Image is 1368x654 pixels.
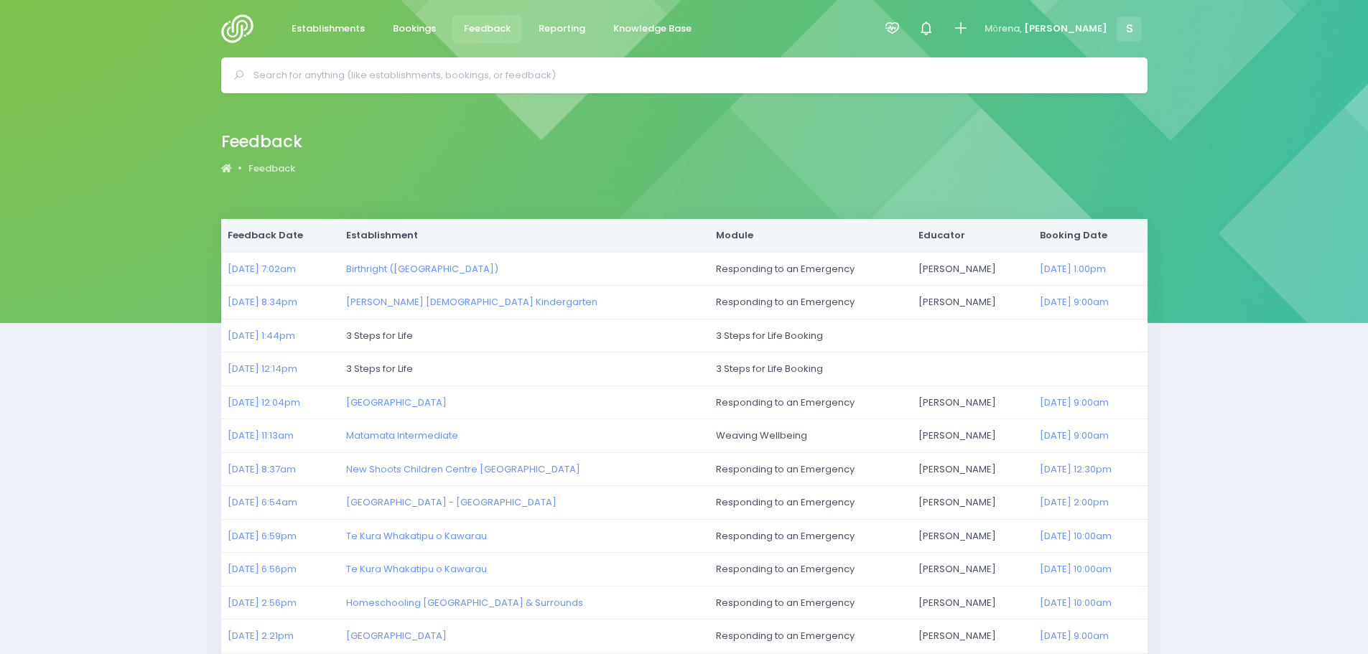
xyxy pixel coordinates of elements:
[911,553,1033,587] td: [PERSON_NAME]
[346,629,447,643] a: [GEOGRAPHIC_DATA]
[709,386,911,419] td: Responding to an Emergency
[709,319,1147,352] td: 3 Steps for Life Booking
[911,386,1033,419] td: [PERSON_NAME]
[911,419,1033,453] td: [PERSON_NAME]
[1040,429,1109,442] a: [DATE] 9:00am
[346,429,458,442] a: Matamata Intermediate
[346,562,487,576] a: Te Kura Whakatipu o Kawarau
[221,219,340,252] th: Feedback Date
[228,629,294,643] a: [DATE] 2:21pm
[228,295,297,309] a: [DATE] 8:34pm
[228,362,297,375] a: [DATE] 12:14pm
[280,15,377,43] a: Establishments
[464,22,511,36] span: Feedback
[228,329,295,342] a: [DATE] 1:44pm
[613,22,692,36] span: Knowledge Base
[709,452,911,486] td: Responding to an Emergency
[346,462,580,476] a: New Shoots Children Centre [GEOGRAPHIC_DATA]
[253,65,1127,86] input: Search for anything (like establishments, bookings, or feedback)
[1040,562,1112,576] a: [DATE] 10:00am
[709,252,911,286] td: Responding to an Emergency
[709,286,911,319] td: Responding to an Emergency
[393,22,436,36] span: Bookings
[228,396,300,409] a: [DATE] 12:04pm
[228,562,297,576] a: [DATE] 6:56pm
[1040,262,1106,276] a: [DATE] 1:00pm
[292,22,365,36] span: Establishments
[346,262,498,276] a: Birthright ([GEOGRAPHIC_DATA])
[346,529,487,543] a: Te Kura Whakatipu o Kawarau
[1033,219,1148,252] th: Booking Date
[911,486,1033,520] td: [PERSON_NAME]
[709,586,911,620] td: Responding to an Emergency
[1040,295,1109,309] a: [DATE] 9:00am
[228,429,294,442] a: [DATE] 11:13am
[911,586,1033,620] td: [PERSON_NAME]
[709,620,911,653] td: Responding to an Emergency
[602,15,704,43] a: Knowledge Base
[452,15,523,43] a: Feedback
[709,352,1147,386] td: 3 Steps for Life Booking
[228,529,297,543] a: [DATE] 6:59pm
[339,219,709,252] th: Establishment
[911,452,1033,486] td: [PERSON_NAME]
[911,286,1033,319] td: [PERSON_NAME]
[346,396,447,409] a: [GEOGRAPHIC_DATA]
[346,495,557,509] a: [GEOGRAPHIC_DATA] - [GEOGRAPHIC_DATA]
[346,596,583,609] a: Homeschooling [GEOGRAPHIC_DATA] & Surrounds
[381,15,448,43] a: Bookings
[709,419,911,453] td: Weaving Wellbeing
[911,620,1033,653] td: [PERSON_NAME]
[1024,22,1107,36] span: [PERSON_NAME]
[228,495,297,509] a: [DATE] 6:54am
[539,22,585,36] span: Reporting
[911,219,1033,252] th: Educator
[221,14,262,43] img: Logo
[1040,529,1112,543] a: [DATE] 10:00am
[1040,596,1112,609] a: [DATE] 10:00am
[911,519,1033,553] td: [PERSON_NAME]
[709,519,911,553] td: Responding to an Emergency
[527,15,597,43] a: Reporting
[985,22,1022,36] span: Mōrena,
[346,329,413,342] span: 3 Steps for Life
[346,295,597,309] a: [PERSON_NAME] [DEMOGRAPHIC_DATA] Kindergarten
[709,553,911,587] td: Responding to an Emergency
[709,486,911,520] td: Responding to an Emergency
[1040,495,1109,509] a: [DATE] 2:00pm
[248,162,295,176] a: Feedback
[221,132,302,151] h2: Feedback
[346,362,413,375] span: 3 Steps for Life
[228,462,296,476] a: [DATE] 8:37am
[1040,462,1112,476] a: [DATE] 12:30pm
[1040,629,1109,643] a: [DATE] 9:00am
[228,596,297,609] a: [DATE] 2:56pm
[911,252,1033,286] td: [PERSON_NAME]
[709,219,911,252] th: Module
[1040,396,1109,409] a: [DATE] 9:00am
[1117,17,1142,42] span: S
[228,262,296,276] a: [DATE] 7:02am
